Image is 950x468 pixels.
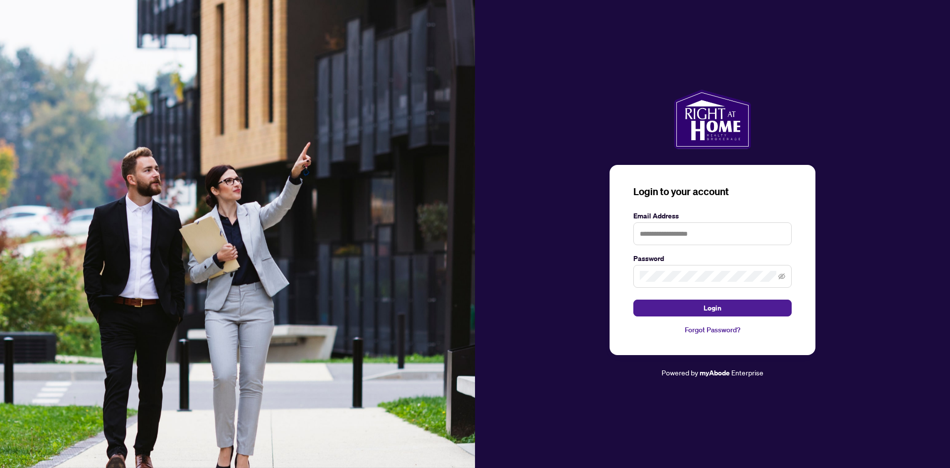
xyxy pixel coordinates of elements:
label: Password [633,253,792,264]
span: Enterprise [731,368,763,377]
a: Forgot Password? [633,324,792,335]
img: ma-logo [674,90,751,149]
button: Login [633,300,792,316]
h3: Login to your account [633,185,792,199]
label: Email Address [633,210,792,221]
span: eye-invisible [778,273,785,280]
a: myAbode [700,367,730,378]
span: Login [704,300,721,316]
span: Powered by [662,368,698,377]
